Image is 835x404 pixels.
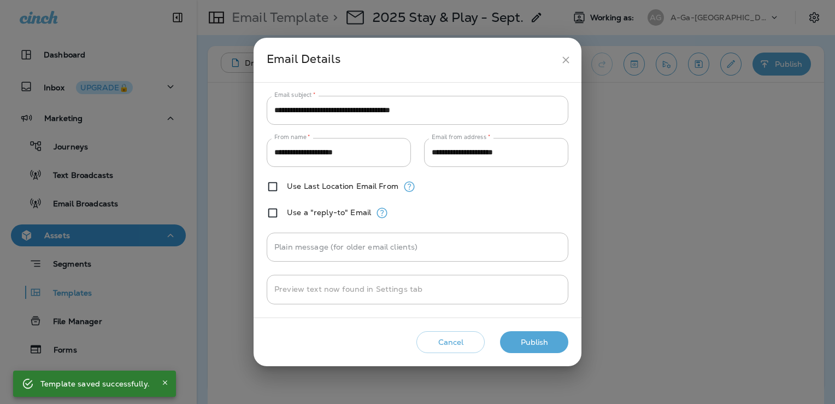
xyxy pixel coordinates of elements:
div: Template saved successfully. [40,374,150,394]
button: Close [158,376,172,389]
div: Email Details [267,50,556,70]
button: Cancel [416,331,485,354]
label: Email subject [274,91,316,99]
label: Use Last Location Email From [287,182,398,191]
button: close [556,50,576,70]
label: From name [274,133,310,141]
label: Use a "reply-to" Email [287,208,371,217]
button: Publish [500,331,568,354]
label: Email from address [432,133,490,141]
